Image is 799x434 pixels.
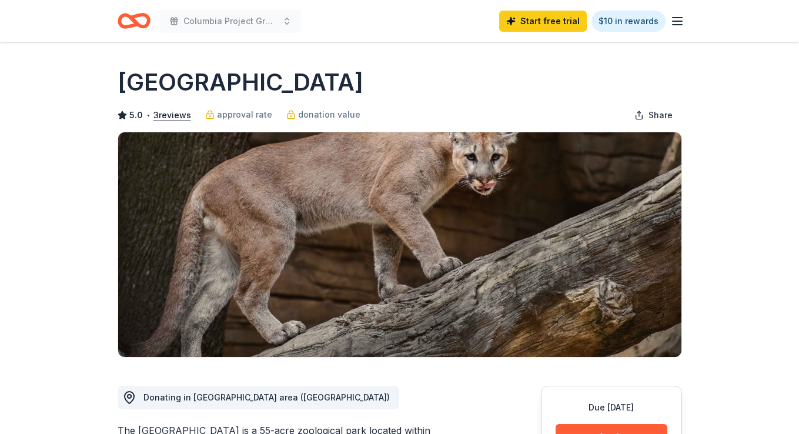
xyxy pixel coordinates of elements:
span: approval rate [217,108,272,122]
a: donation value [286,108,360,122]
button: Share [625,104,682,127]
img: Image for Houston Zoo [118,132,681,357]
span: Donating in [GEOGRAPHIC_DATA] area ([GEOGRAPHIC_DATA]) [143,392,390,402]
a: approval rate [205,108,272,122]
span: Share [648,108,673,122]
span: donation value [298,108,360,122]
button: 3reviews [153,108,191,122]
span: Columbia Project Grad 2026 [183,14,278,28]
h1: [GEOGRAPHIC_DATA] [118,66,363,99]
span: • [146,111,150,120]
a: Start free trial [499,11,587,32]
div: Due [DATE] [556,400,667,415]
a: Home [118,7,151,35]
button: Columbia Project Grad 2026 [160,9,301,33]
span: 5.0 [129,108,143,122]
a: $10 in rewards [591,11,666,32]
